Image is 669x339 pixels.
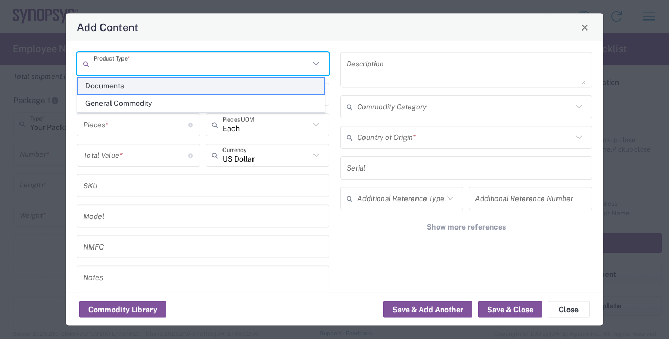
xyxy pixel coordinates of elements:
button: Save & Add Another [383,301,472,318]
button: Close [577,20,592,35]
span: General Commodity [78,95,324,112]
span: Documents [78,78,324,94]
span: Show more references [427,222,506,232]
button: Save & Close [478,301,542,318]
button: Commodity Library [79,301,166,318]
button: Close [548,301,590,318]
h4: Add Content [77,19,138,35]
